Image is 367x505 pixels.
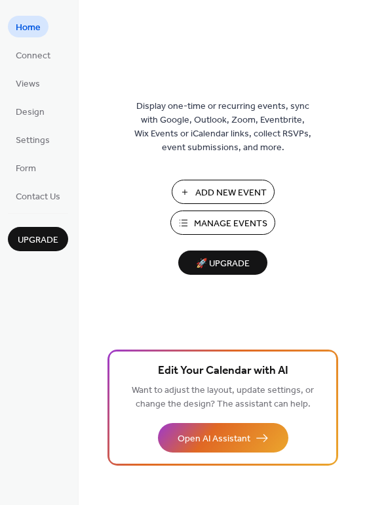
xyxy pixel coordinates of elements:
[16,77,40,91] span: Views
[8,227,68,251] button: Upgrade
[158,362,288,380] span: Edit Your Calendar with AI
[178,432,250,446] span: Open AI Assistant
[8,72,48,94] a: Views
[16,134,50,148] span: Settings
[16,162,36,176] span: Form
[16,106,45,119] span: Design
[172,180,275,204] button: Add New Event
[8,100,52,122] a: Design
[132,382,314,413] span: Want to adjust the layout, update settings, or change the design? The assistant can help.
[8,129,58,150] a: Settings
[16,49,50,63] span: Connect
[8,185,68,207] a: Contact Us
[16,21,41,35] span: Home
[158,423,288,453] button: Open AI Assistant
[8,16,48,37] a: Home
[195,186,267,200] span: Add New Event
[8,44,58,66] a: Connect
[18,233,58,247] span: Upgrade
[194,217,267,231] span: Manage Events
[8,157,44,178] a: Form
[170,211,275,235] button: Manage Events
[178,251,267,275] button: 🚀 Upgrade
[134,100,311,155] span: Display one-time or recurring events, sync with Google, Outlook, Zoom, Eventbrite, Wix Events or ...
[16,190,60,204] span: Contact Us
[186,255,260,273] span: 🚀 Upgrade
